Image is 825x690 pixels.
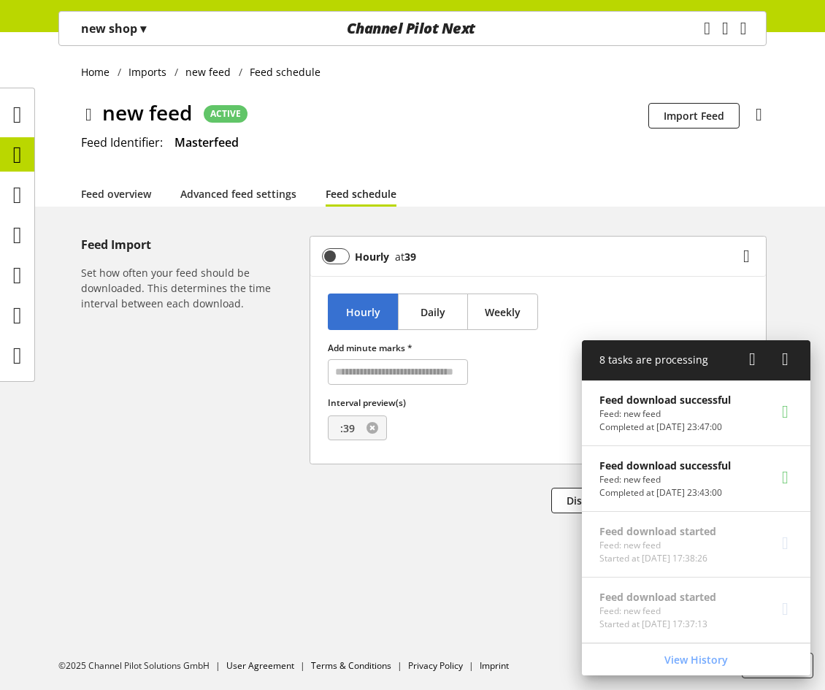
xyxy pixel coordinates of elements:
p: Feed download successful [599,458,731,473]
h6: Set how often your feed should be downloaded. This determines the time interval between each down... [81,265,304,311]
a: Feed overview [81,186,151,202]
a: View History [585,647,807,672]
span: Weekly [485,304,521,320]
span: Feed Identifier: [81,134,163,150]
a: User Agreement [226,659,294,672]
a: Imprint [480,659,509,672]
p: Completed at Oct 10, 2025, 23:47:00 [599,421,731,434]
button: Daily [398,294,469,330]
a: Terms & Conditions [311,659,391,672]
b: 39 [404,250,416,264]
span: Discard Changes [567,493,649,508]
a: Feed schedule [326,186,396,202]
span: new feed [185,64,231,80]
a: Privacy Policy [408,659,463,672]
span: 8 tasks are processing [599,353,708,367]
p: new shop [81,20,146,37]
span: ▾ [140,20,146,37]
a: Feed download successfulFeed: new feedCompleted at [DATE] 23:43:00 [582,446,810,511]
button: Import Feed [648,103,740,129]
p: Completed at Oct 10, 2025, 23:43:00 [599,486,731,499]
span: :39 [340,421,355,436]
label: Interval preview(s) [328,396,468,410]
a: new feed [178,64,239,80]
a: Advanced feed settings [180,186,296,202]
span: Daily [421,304,445,320]
p: Feed: new feed [599,407,731,421]
div: at [389,249,416,264]
nav: main navigation [58,11,767,46]
b: Hourly [355,249,389,264]
button: Hourly [328,294,399,330]
a: Imports [121,64,174,80]
p: Feed: new feed [599,473,731,486]
li: ©2025 Channel Pilot Solutions GmbH [58,659,226,672]
a: Feed download successfulFeed: new feedCompleted at [DATE] 23:47:00 [582,380,810,445]
span: ACTIVE [210,107,241,120]
span: Add minute marks * [328,342,412,354]
span: Hourly [346,304,380,320]
span: Masterfeed [174,134,239,150]
a: Home [81,64,118,80]
button: Weekly [467,294,538,330]
span: Import Feed [664,108,724,123]
span: View History [664,652,728,667]
h5: Feed Import [81,236,304,253]
p: Feed download successful [599,392,731,407]
button: Discard Changes [551,488,664,513]
span: new feed [102,97,192,128]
